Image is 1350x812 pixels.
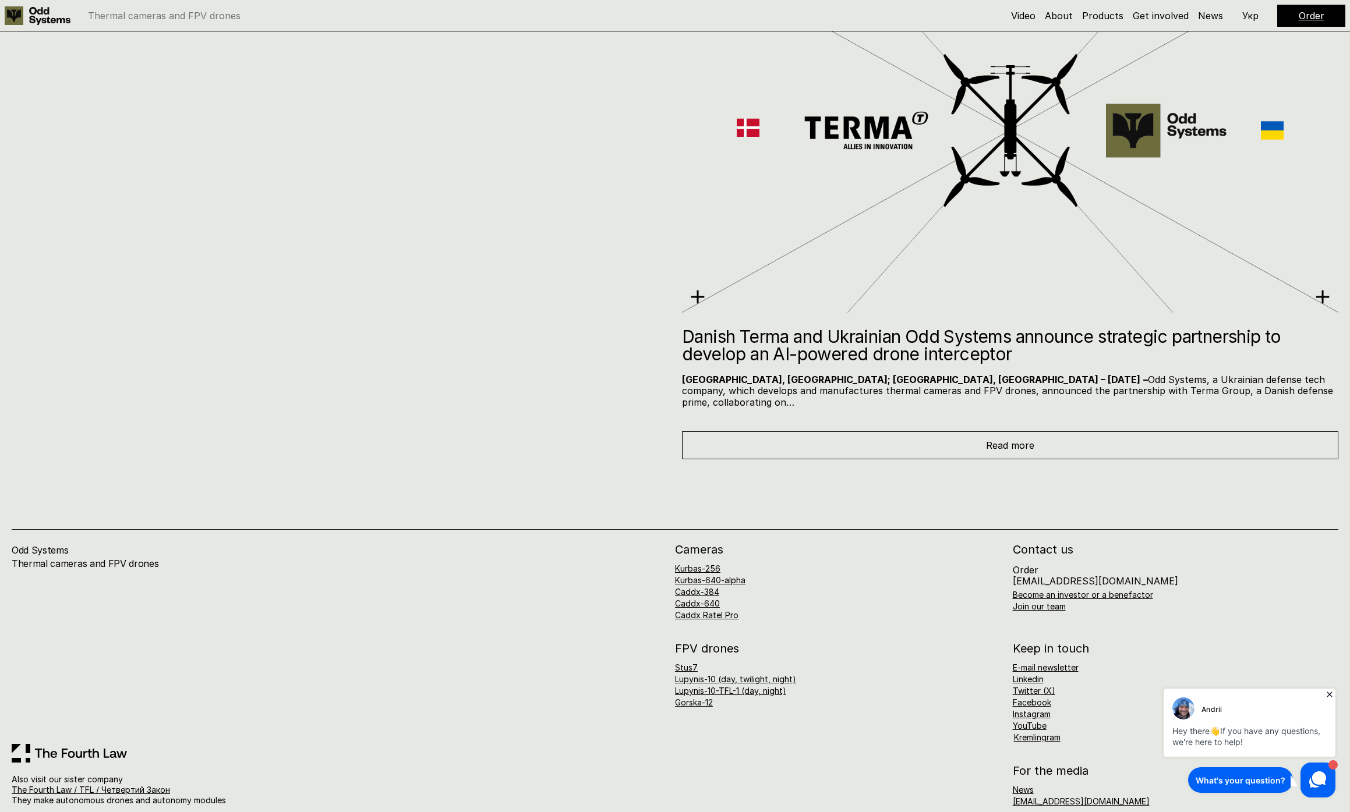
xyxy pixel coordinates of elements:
a: Kurbas-640-alpha [675,575,745,585]
a: Kremlingram [1014,732,1061,742]
a: News [1013,785,1034,795]
a: News [1198,10,1223,22]
a: Become an investor or a benefactor [1013,590,1153,600]
a: Products [1082,10,1123,22]
h2: For the media [1013,765,1339,776]
a: Linkedin [1013,674,1044,684]
iframe: HelpCrunch [1161,685,1338,800]
p: Укр [1242,11,1259,20]
p: Order [EMAIL_ADDRESS][DOMAIN_NAME] [1013,565,1178,587]
a: Caddx-640 [675,598,720,608]
p: Odd Systems, a Ukrainian defense tech company, which develops and manufactures thermal cameras an... [682,374,1338,408]
a: E-mail newsletter [1013,662,1079,672]
a: Kurbas-256 [675,563,720,573]
h4: Odd Systems Thermal cameras and FPV drones [12,544,276,583]
a: YouTube [1013,721,1047,731]
h2: Cameras [675,544,1001,555]
a: Caddx-384 [675,587,719,597]
a: Instagram [1013,709,1051,719]
a: Facebook [1013,697,1051,707]
a: Get involved [1133,10,1189,22]
strong: [GEOGRAPHIC_DATA], [GEOGRAPHIC_DATA]; [GEOGRAPHIC_DATA], [GEOGRAPHIC_DATA] – [DATE] [682,374,1140,385]
span: Read more [986,439,1034,451]
a: [EMAIL_ADDRESS][DOMAIN_NAME] [1013,796,1150,806]
h2: FPV drones [675,643,1001,654]
a: The Fourth Law / TFL / Четвертий Закон [12,785,170,795]
a: Twitter (X) [1013,686,1055,696]
a: Stus7 [675,662,698,672]
a: Caddx Ratel Pro [675,610,738,620]
strong: – [1143,374,1148,385]
a: Video [1011,10,1036,22]
a: Lupynis-10 (day, twilight, night) [675,674,796,684]
p: Thermal cameras and FPV drones [88,11,241,20]
h2: Keep in touch [1013,643,1089,654]
a: Lupynis-10-TFL-1 (day, night) [675,686,786,696]
h2: Contact us [1013,544,1339,555]
h2: Danish Terma and Ukrainian Odd Systems announce strategic partnership to develop an AI-powered dr... [682,328,1338,363]
a: Gorska-12 [675,697,713,707]
a: Join our team [1013,601,1066,611]
a: About [1045,10,1073,22]
a: Order [1299,10,1324,22]
p: Also visit our sister company They make autonomous drones and autonomy modules [12,774,317,806]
